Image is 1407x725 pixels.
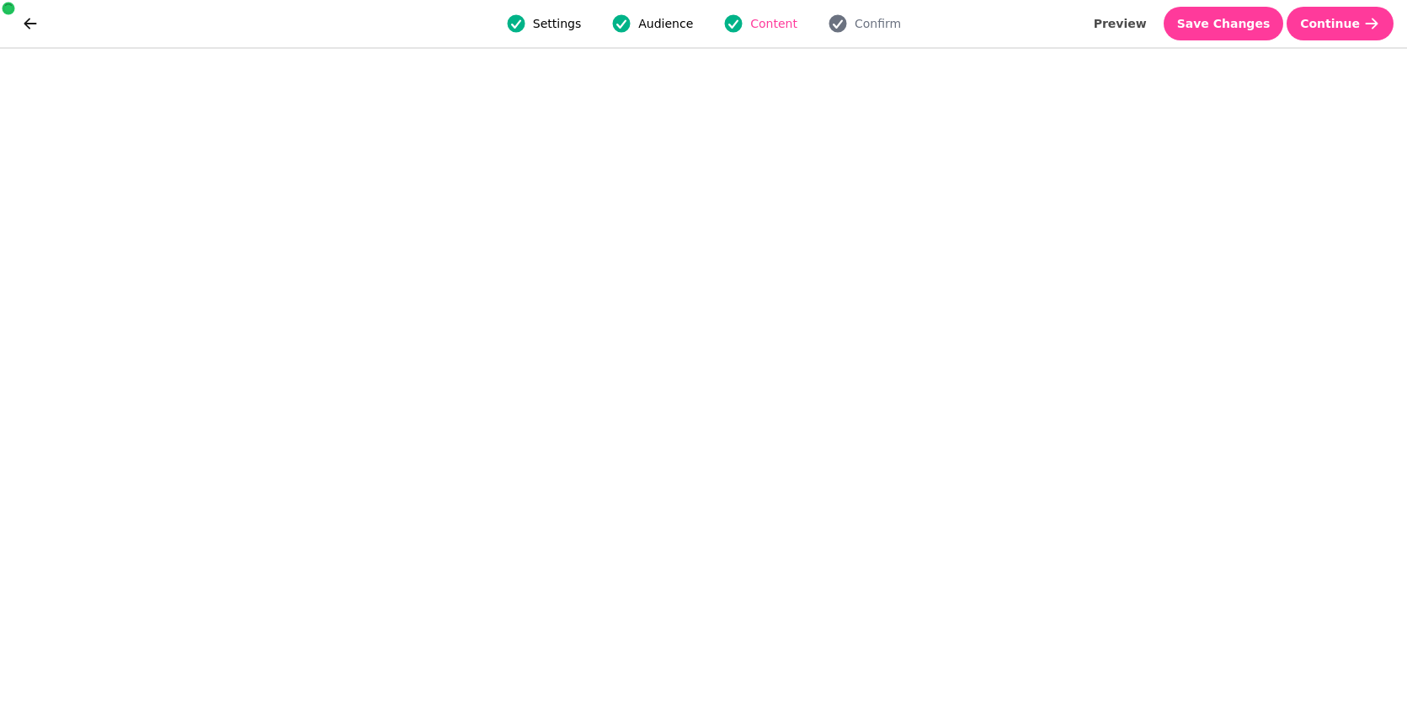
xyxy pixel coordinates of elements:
button: go back [13,7,47,40]
button: Continue [1287,7,1394,40]
span: Confirm [855,15,901,32]
button: Preview [1080,7,1160,40]
button: Save Changes [1164,7,1284,40]
span: Settings [533,15,581,32]
span: Continue [1300,18,1360,29]
span: Save Changes [1177,18,1271,29]
span: Preview [1094,18,1147,29]
span: Audience [638,15,693,32]
span: Content [750,15,797,32]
